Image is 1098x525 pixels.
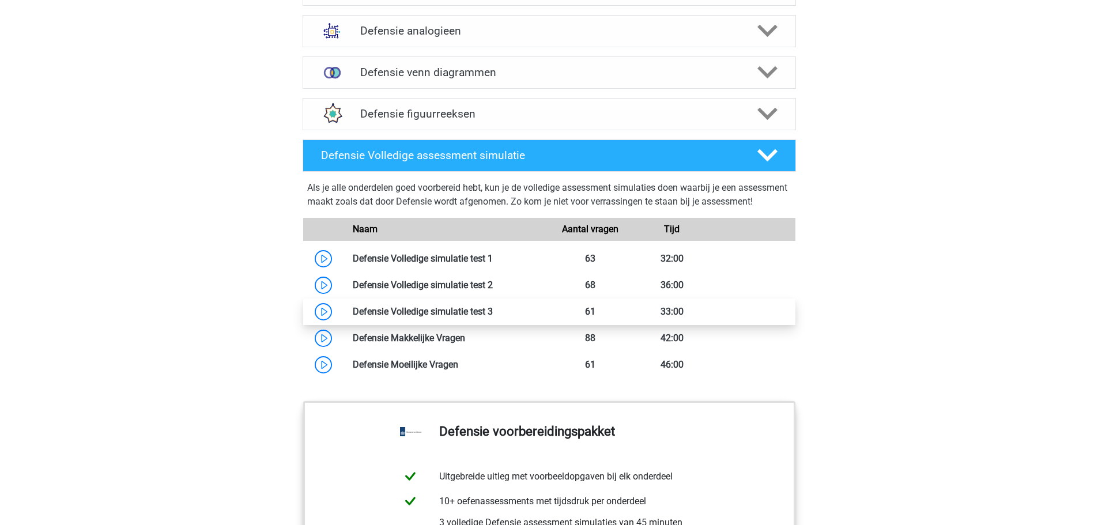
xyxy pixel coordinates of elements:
img: figuurreeksen [317,99,347,129]
div: Als je alle onderdelen goed voorbereid hebt, kun je de volledige assessment simulaties doen waarb... [307,181,791,213]
div: Defensie Moeilijke Vragen [344,358,549,372]
div: Naam [344,222,549,236]
div: Defensie Volledige simulatie test 2 [344,278,549,292]
h4: Defensie venn diagrammen [360,66,738,79]
h4: Defensie analogieen [360,24,738,37]
div: Aantal vragen [549,222,631,236]
h4: Defensie figuurreeksen [360,107,738,120]
div: Tijd [631,222,713,236]
div: Defensie Volledige simulatie test 3 [344,305,549,319]
a: venn diagrammen Defensie venn diagrammen [298,56,801,89]
div: Defensie Makkelijke Vragen [344,331,549,345]
a: analogieen Defensie analogieen [298,15,801,47]
h4: Defensie Volledige assessment simulatie [321,149,738,162]
img: analogieen [317,16,347,46]
a: figuurreeksen Defensie figuurreeksen [298,98,801,130]
div: Defensie Volledige simulatie test 1 [344,252,549,266]
img: venn diagrammen [317,58,347,88]
a: Defensie Volledige assessment simulatie [298,139,801,172]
